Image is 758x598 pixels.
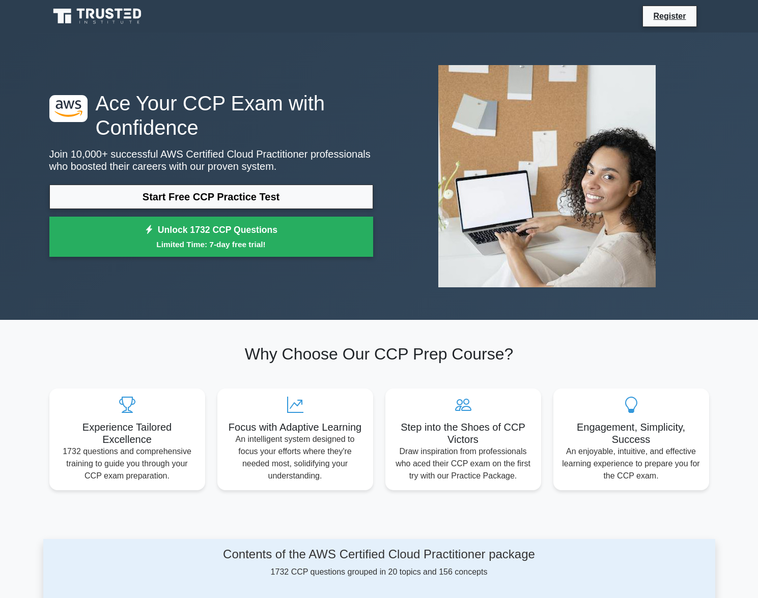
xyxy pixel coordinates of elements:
[394,421,533,445] h5: Step into the Shoes of CCP Victors
[394,445,533,482] p: Draw inspiration from professionals who aced their CCP exam on the first try with our Practice Pa...
[226,421,365,433] h5: Focus with Adaptive Learning
[49,148,373,172] p: Join 10,000+ successful AWS Certified Cloud Practitioner professionals who boosted their careers ...
[562,445,701,482] p: An enjoyable, intuitive, and effective learning experience to prepare you for the CCP exam.
[49,217,373,257] a: Unlock 1732 CCP QuestionsLimited Time: 7-day free trial!
[562,421,701,445] h5: Engagement, Simplicity, Success
[647,10,692,22] a: Register
[62,238,360,250] small: Limited Time: 7-day free trial!
[58,421,197,445] h5: Experience Tailored Excellence
[49,344,709,364] h2: Why Choose Our CCP Prep Course?
[139,547,619,562] h4: Contents of the AWS Certified Cloud Practitioner package
[49,91,373,140] h1: Ace Your CCP Exam with Confidence
[58,445,197,482] p: 1732 questions and comprehensive training to guide you through your CCP exam preparation.
[49,185,373,209] a: Start Free CCP Practice Test
[139,547,619,578] div: 1732 CCP questions grouped in 20 topics and 156 concepts
[226,433,365,482] p: An intelligent system designed to focus your efforts where they're needed most, solidifying your ...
